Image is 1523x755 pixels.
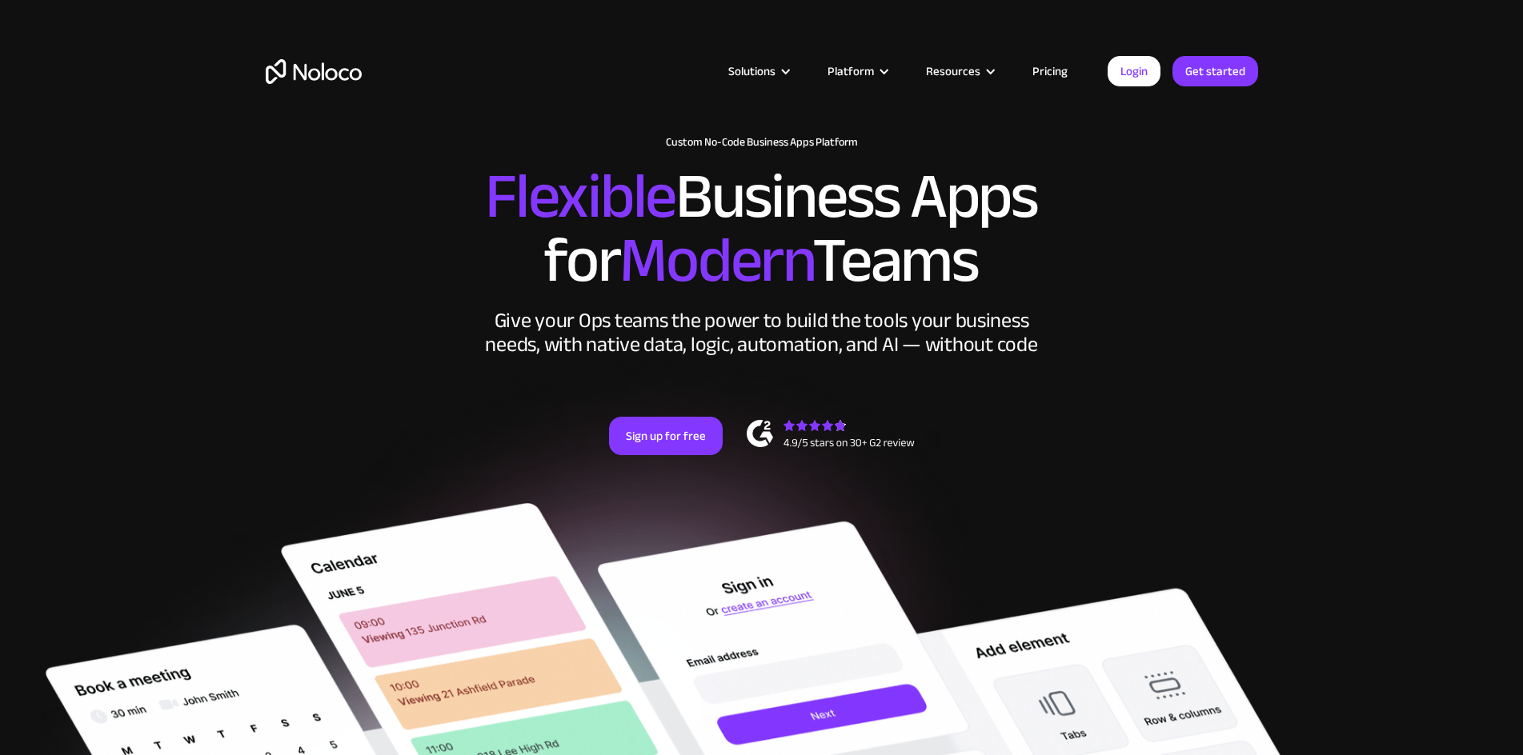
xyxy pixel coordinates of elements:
[609,417,723,455] a: Sign up for free
[906,61,1012,82] div: Resources
[708,61,808,82] div: Solutions
[828,61,874,82] div: Platform
[926,61,980,82] div: Resources
[619,201,812,320] span: Modern
[728,61,776,82] div: Solutions
[266,59,362,84] a: home
[1172,56,1258,86] a: Get started
[808,61,906,82] div: Platform
[1012,61,1088,82] a: Pricing
[1108,56,1160,86] a: Login
[482,309,1042,357] div: Give your Ops teams the power to build the tools your business needs, with native data, logic, au...
[266,165,1258,293] h2: Business Apps for Teams
[485,137,675,256] span: Flexible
